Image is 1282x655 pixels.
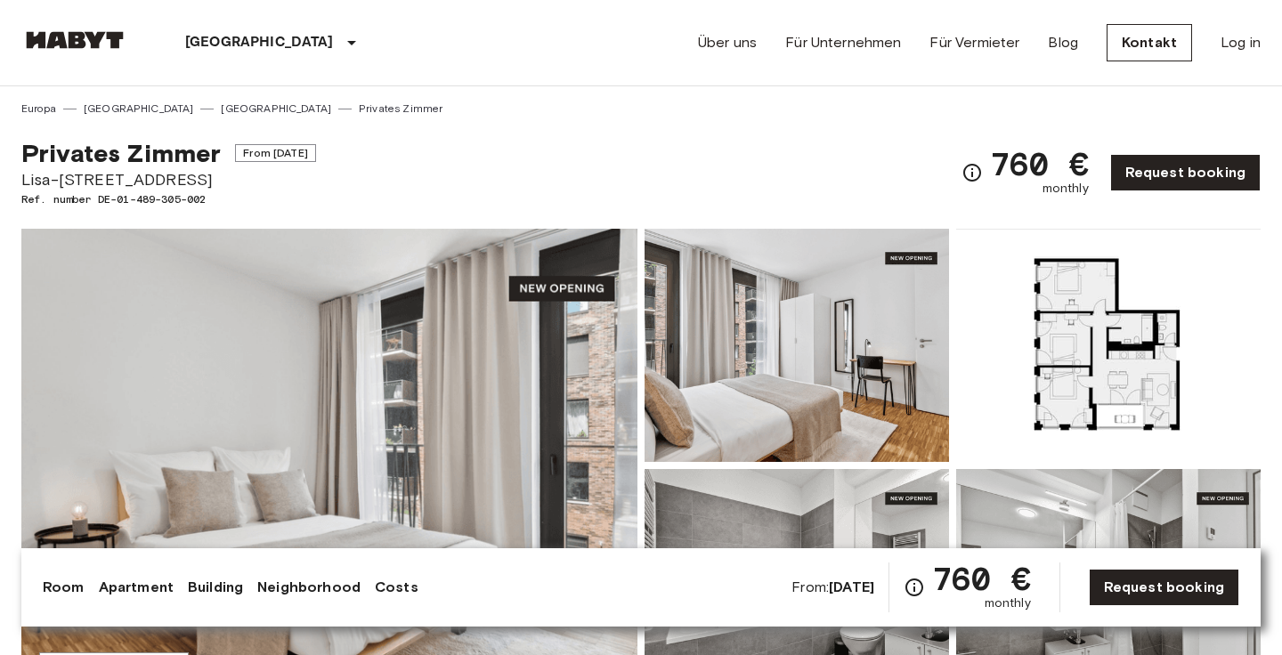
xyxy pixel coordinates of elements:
a: Blog [1048,32,1078,53]
a: Building [188,577,243,598]
img: Habyt [21,31,128,49]
a: Privates Zimmer [359,101,442,117]
span: From: [791,578,874,597]
a: Neighborhood [257,577,361,598]
a: Apartment [99,577,174,598]
a: Kontakt [1107,24,1192,61]
a: Europa [21,101,56,117]
svg: Check cost overview for full price breakdown. Please note that discounts apply to new joiners onl... [961,162,983,183]
a: Costs [375,577,418,598]
img: Picture of unit DE-01-489-305-002 [956,229,1261,462]
b: [DATE] [829,578,874,595]
a: [GEOGRAPHIC_DATA] [84,101,194,117]
a: [GEOGRAPHIC_DATA] [221,101,331,117]
span: monthly [985,594,1031,612]
a: Über uns [698,32,757,53]
a: Request booking [1110,154,1261,191]
span: Privates Zimmer [21,138,221,168]
span: monthly [1043,180,1089,198]
span: Ref. number DE-01-489-305-002 [21,191,316,207]
img: Picture of unit DE-01-489-305-002 [645,229,949,462]
a: Room [43,577,85,598]
svg: Check cost overview for full price breakdown. Please note that discounts apply to new joiners onl... [904,577,925,598]
a: Log in [1221,32,1261,53]
a: Request booking [1089,569,1239,606]
a: Für Vermieter [929,32,1019,53]
span: 760 € [932,562,1031,594]
span: 760 € [990,148,1089,180]
p: [GEOGRAPHIC_DATA] [185,32,334,53]
a: Für Unternehmen [785,32,901,53]
span: Lisa-[STREET_ADDRESS] [21,168,316,191]
span: From [DATE] [235,144,316,162]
